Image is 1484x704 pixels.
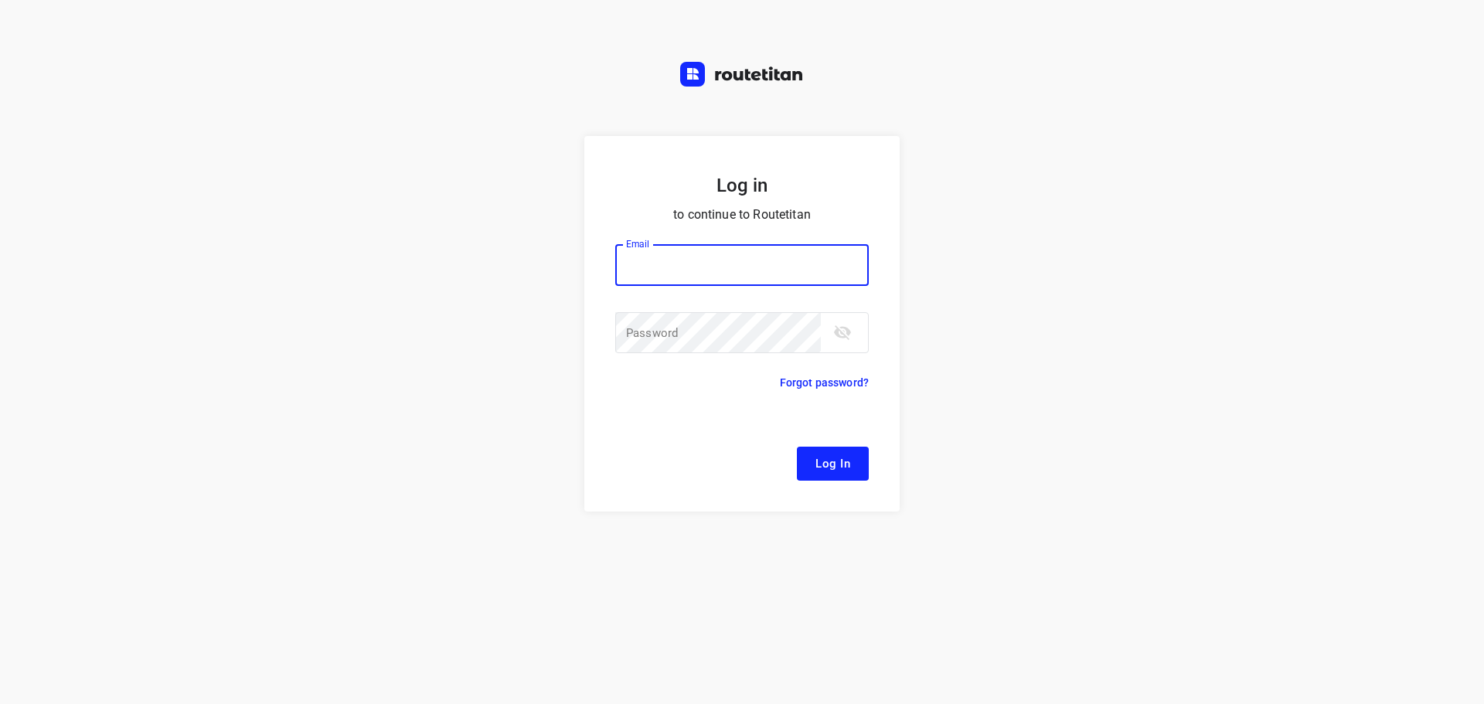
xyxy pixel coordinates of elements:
p: to continue to Routetitan [615,204,869,226]
button: toggle password visibility [827,317,858,348]
p: Forgot password? [780,373,869,392]
h5: Log in [615,173,869,198]
img: Routetitan [680,62,804,87]
button: Log In [797,447,869,481]
span: Log In [815,454,850,474]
